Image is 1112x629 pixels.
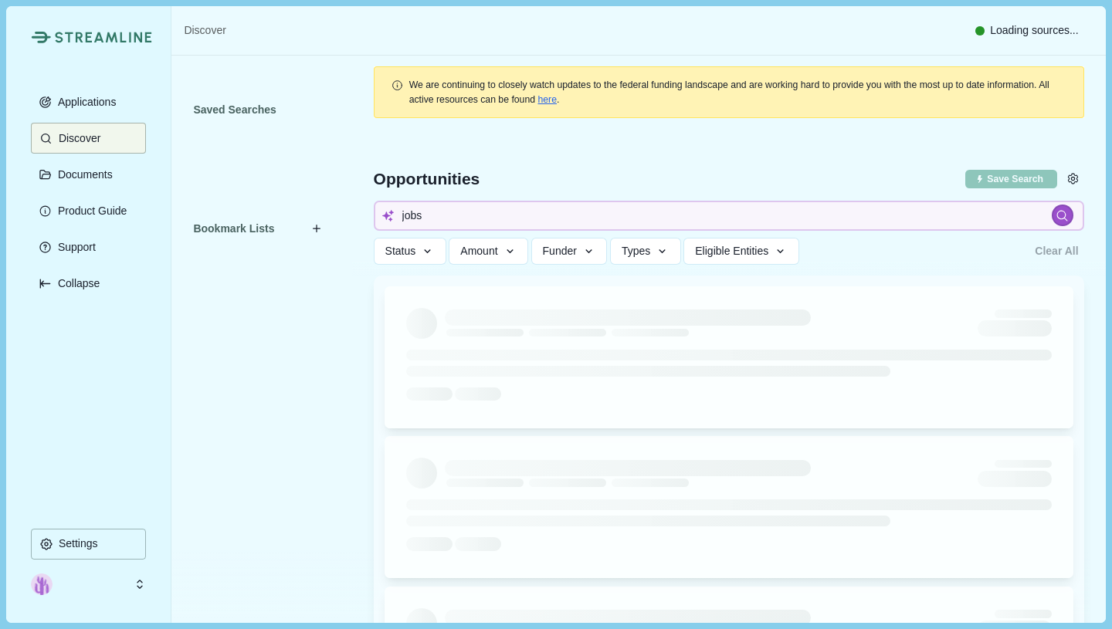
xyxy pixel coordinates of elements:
[55,32,152,43] img: Streamline Climate Logo
[374,238,446,265] button: Status
[31,529,146,565] a: Settings
[990,22,1078,39] span: Loading sources...
[409,78,1067,107] div: .
[460,245,497,258] span: Amount
[622,245,650,258] span: Types
[31,529,146,560] button: Settings
[193,221,274,237] span: Bookmark Lists
[31,573,53,595] img: profile picture
[31,232,146,262] button: Support
[374,201,1084,231] input: Search for funding
[53,96,117,109] p: Applications
[31,268,146,299] button: Expand
[1063,168,1084,190] button: Settings
[53,168,113,181] p: Documents
[53,205,127,218] p: Product Guide
[53,537,98,550] p: Settings
[610,238,681,265] button: Types
[31,195,146,226] button: Product Guide
[385,245,416,258] span: Status
[683,238,798,265] button: Eligible Entities
[537,94,557,105] a: here
[449,238,528,265] button: Amount
[695,245,768,258] span: Eligible Entities
[31,31,146,43] a: Streamline Climate LogoStreamline Climate Logo
[53,277,100,290] p: Collapse
[31,86,146,117] button: Applications
[31,159,146,190] button: Documents
[965,170,1056,189] button: Save current search & filters
[184,22,225,39] a: Discover
[31,123,146,154] button: Discover
[53,241,96,254] p: Support
[1029,238,1083,265] button: Clear All
[543,245,577,258] span: Funder
[531,238,608,265] button: Funder
[31,31,50,43] img: Streamline Climate Logo
[409,79,1049,104] span: We are continuing to closely watch updates to the federal funding landscape and are working hard ...
[53,132,100,145] p: Discover
[374,171,480,187] span: Opportunities
[193,102,276,118] span: Saved Searches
